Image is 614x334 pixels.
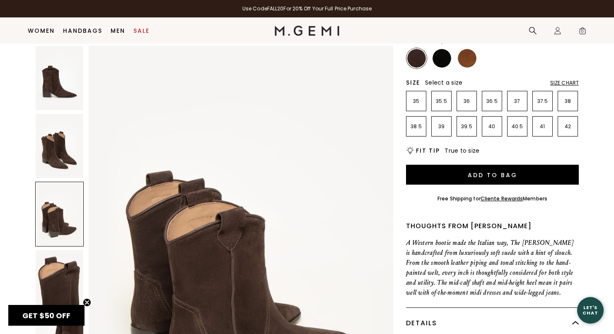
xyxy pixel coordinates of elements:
p: 35.5 [432,98,451,105]
p: 36.5 [482,98,502,105]
p: 40 [482,123,502,130]
p: 37 [508,98,527,105]
a: Sale [133,27,150,34]
img: Black [433,49,451,68]
div: Free Shipping for Members [438,195,547,202]
img: Espresso [407,49,426,68]
p: 40.5 [508,123,527,130]
p: 36 [457,98,476,105]
h2: Color [406,37,430,44]
p: 39 [432,123,451,130]
div: Size Chart [550,80,579,86]
a: Cliente Rewards [481,195,523,202]
img: Saddle [458,49,476,68]
h2: Size [406,79,420,86]
span: Select a size [425,78,462,87]
strong: FALL20 [267,5,284,12]
p: 38 [558,98,578,105]
span: True to size [445,146,479,155]
img: The Rita Basso [36,250,83,314]
p: 38.5 [406,123,426,130]
a: Men [111,27,125,34]
img: M.Gemi [275,26,340,36]
span: 0 [578,28,587,37]
p: 41 [533,123,552,130]
p: 39.5 [457,123,476,130]
p: 35 [406,98,426,105]
a: Women [28,27,55,34]
p: 37.5 [533,98,552,105]
img: The Rita Basso [36,114,83,178]
p: 42 [558,123,578,130]
div: Thoughts from [PERSON_NAME] [406,221,579,231]
button: Close teaser [83,298,91,307]
button: Add to Bag [406,165,579,185]
img: The Rita Basso [36,46,83,110]
a: Handbags [63,27,102,34]
div: GET $50 OFFClose teaser [8,305,85,326]
h2: Fit Tip [416,147,440,154]
p: A Western bootie made the Italian way, The [PERSON_NAME] is handcrafted from luxuriously soft sue... [406,238,579,297]
span: GET $50 OFF [22,310,70,321]
div: Let's Chat [577,305,604,315]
